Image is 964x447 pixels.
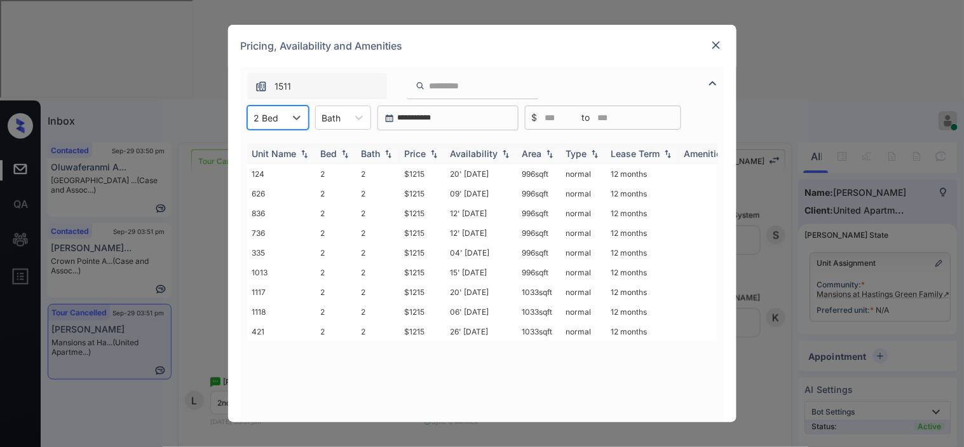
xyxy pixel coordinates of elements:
[316,263,356,282] td: 2
[561,282,606,302] td: normal
[356,282,400,302] td: 2
[543,149,556,158] img: sorting
[428,149,440,158] img: sorting
[247,164,316,184] td: 124
[499,149,512,158] img: sorting
[561,184,606,203] td: normal
[356,302,400,322] td: 2
[582,111,590,125] span: to
[451,148,498,159] div: Availability
[252,148,297,159] div: Unit Name
[247,203,316,223] td: 836
[606,203,679,223] td: 12 months
[316,302,356,322] td: 2
[228,25,737,67] div: Pricing, Availability and Amenities
[445,282,517,302] td: 20' [DATE]
[517,164,561,184] td: 996 sqft
[400,203,445,223] td: $1215
[522,148,542,159] div: Area
[517,263,561,282] td: 996 sqft
[247,184,316,203] td: 626
[405,148,426,159] div: Price
[362,148,381,159] div: Bath
[316,243,356,263] td: 2
[561,243,606,263] td: normal
[339,149,351,158] img: sorting
[606,282,679,302] td: 12 months
[606,322,679,341] td: 12 months
[416,80,425,92] img: icon-zuma
[316,184,356,203] td: 2
[517,282,561,302] td: 1033 sqft
[298,149,311,158] img: sorting
[400,164,445,184] td: $1215
[247,243,316,263] td: 335
[561,263,606,282] td: normal
[316,164,356,184] td: 2
[382,149,395,158] img: sorting
[561,322,606,341] td: normal
[400,223,445,243] td: $1215
[445,223,517,243] td: 12' [DATE]
[400,263,445,282] td: $1215
[316,282,356,302] td: 2
[247,302,316,322] td: 1118
[445,184,517,203] td: 09' [DATE]
[705,76,721,91] img: icon-zuma
[517,223,561,243] td: 996 sqft
[517,243,561,263] td: 996 sqft
[606,243,679,263] td: 12 months
[247,282,316,302] td: 1117
[400,282,445,302] td: $1215
[445,322,517,341] td: 26' [DATE]
[400,302,445,322] td: $1215
[247,263,316,282] td: 1013
[445,302,517,322] td: 06' [DATE]
[662,149,674,158] img: sorting
[316,322,356,341] td: 2
[606,302,679,322] td: 12 months
[356,223,400,243] td: 2
[316,203,356,223] td: 2
[255,80,268,93] img: icon-zuma
[517,302,561,322] td: 1033 sqft
[517,203,561,223] td: 996 sqft
[606,184,679,203] td: 12 months
[710,39,723,52] img: close
[561,302,606,322] td: normal
[561,164,606,184] td: normal
[356,164,400,184] td: 2
[445,243,517,263] td: 04' [DATE]
[445,203,517,223] td: 12' [DATE]
[684,148,727,159] div: Amenities
[517,322,561,341] td: 1033 sqft
[400,322,445,341] td: $1215
[606,223,679,243] td: 12 months
[400,243,445,263] td: $1215
[356,184,400,203] td: 2
[561,203,606,223] td: normal
[321,148,337,159] div: Bed
[356,322,400,341] td: 2
[606,164,679,184] td: 12 months
[532,111,538,125] span: $
[275,79,292,93] span: 1511
[356,243,400,263] td: 2
[247,223,316,243] td: 736
[566,148,587,159] div: Type
[356,203,400,223] td: 2
[445,263,517,282] td: 15' [DATE]
[316,223,356,243] td: 2
[356,263,400,282] td: 2
[611,148,660,159] div: Lease Term
[247,322,316,341] td: 421
[517,184,561,203] td: 996 sqft
[445,164,517,184] td: 20' [DATE]
[588,149,601,158] img: sorting
[606,263,679,282] td: 12 months
[561,223,606,243] td: normal
[400,184,445,203] td: $1215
